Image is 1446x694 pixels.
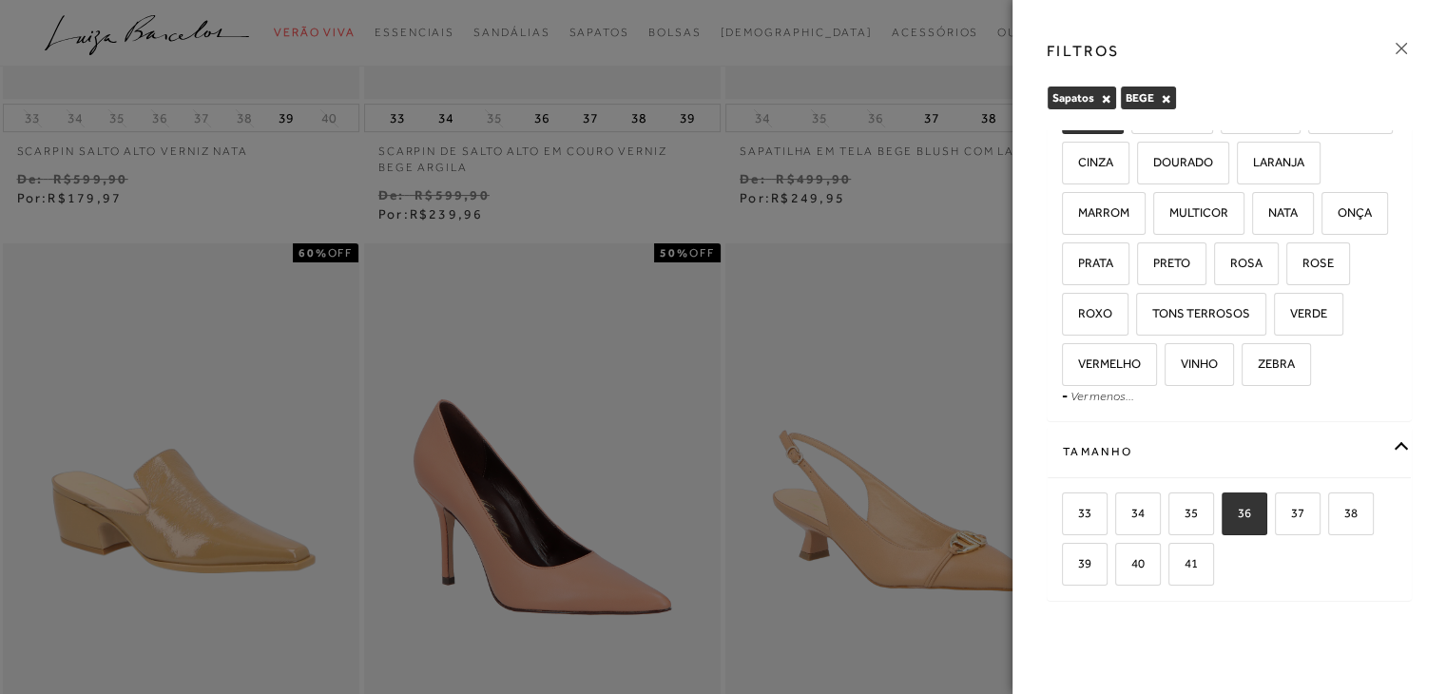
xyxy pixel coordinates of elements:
[1234,156,1253,175] input: LARANJA
[1064,155,1113,169] span: CINZA
[1112,557,1131,576] input: 40
[1126,91,1154,105] span: BEGE
[1216,256,1263,270] span: ROSA
[1064,256,1113,270] span: PRATA
[1064,205,1129,220] span: MARROM
[1048,427,1411,477] div: Tamanho
[1319,206,1338,225] input: ONÇA
[1059,156,1078,175] input: CINZA
[1161,92,1171,106] button: BEGE Close
[1224,506,1251,520] span: 36
[1117,556,1145,570] span: 40
[1117,506,1145,520] span: 34
[1133,307,1152,326] input: TONS TERROSOS
[1166,507,1185,526] input: 35
[1150,206,1169,225] input: MULTICOR
[1052,91,1094,105] span: Sapatos
[1166,357,1218,371] span: VINHO
[1288,256,1334,270] span: ROSE
[1139,155,1213,169] span: DOURADO
[1219,507,1238,526] input: 36
[1059,557,1078,576] input: 39
[1047,40,1120,62] h3: FILTROS
[1112,507,1131,526] input: 34
[1134,257,1153,276] input: PRETO
[1239,155,1304,169] span: LARANJA
[1059,307,1078,326] input: ROXO
[1064,556,1091,570] span: 39
[1271,307,1290,326] input: VERDE
[1062,388,1068,403] span: -
[1244,357,1295,371] span: ZEBRA
[1283,257,1302,276] input: ROSE
[1166,557,1185,576] input: 41
[1325,507,1344,526] input: 38
[1059,357,1078,376] input: VERMELHO
[1249,206,1268,225] input: NATA
[1138,306,1250,320] span: TONS TERROSOS
[1277,506,1304,520] span: 37
[1254,205,1298,220] span: NATA
[1272,507,1291,526] input: 37
[1170,556,1198,570] span: 41
[1059,507,1078,526] input: 33
[1064,306,1112,320] span: ROXO
[1059,206,1078,225] input: MARROM
[1101,92,1111,106] button: Sapatos Close
[1170,506,1198,520] span: 35
[1139,256,1190,270] span: PRETO
[1155,205,1228,220] span: MULTICOR
[1059,257,1078,276] input: PRATA
[1070,389,1134,403] a: Ver menos...
[1064,506,1091,520] span: 33
[1276,306,1327,320] span: VERDE
[1134,156,1153,175] input: DOURADO
[1330,506,1358,520] span: 38
[1239,357,1258,376] input: ZEBRA
[1162,357,1181,376] input: VINHO
[1064,357,1141,371] span: VERMELHO
[1323,205,1372,220] span: ONÇA
[1211,257,1230,276] input: ROSA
